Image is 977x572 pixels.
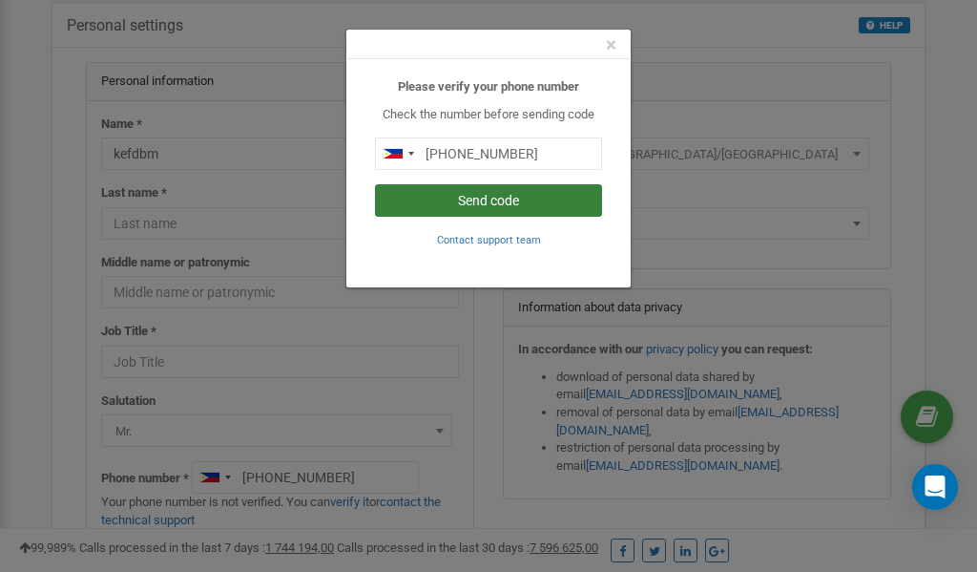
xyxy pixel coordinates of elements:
[375,106,602,124] p: Check the number before sending code
[606,33,616,56] span: ×
[375,138,602,170] input: 0905 123 4567
[398,79,579,94] b: Please verify your phone number
[375,184,602,217] button: Send code
[376,138,420,169] div: Telephone country code
[912,464,958,510] div: Open Intercom Messenger
[437,234,541,246] small: Contact support team
[437,232,541,246] a: Contact support team
[606,35,616,55] button: Close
